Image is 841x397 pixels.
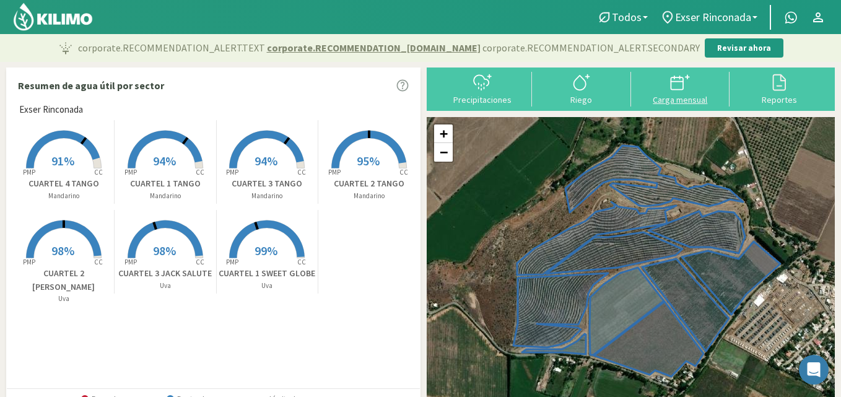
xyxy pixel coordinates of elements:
[124,168,137,177] tspan: PMP
[18,78,164,93] p: Resumen de agua útil por sector
[482,40,700,55] span: corporate.RECOMMENDATION_ALERT.SECONDARY
[635,95,726,104] div: Carga mensual
[226,168,238,177] tspan: PMP
[536,95,627,104] div: Riego
[217,267,318,280] p: CUARTEL 1 SWEET GLOBE
[730,72,829,105] button: Reportes
[115,177,216,190] p: CUARTEL 1 TANGO
[612,11,642,24] span: Todos
[115,191,216,201] p: Mandarino
[434,124,453,143] a: Zoom in
[318,177,420,190] p: CUARTEL 2 TANGO
[437,95,528,104] div: Precipitaciones
[267,40,481,55] span: corporate.RECOMMENDATION_[DOMAIN_NAME]
[318,191,420,201] p: Mandarino
[328,168,341,177] tspan: PMP
[78,40,700,55] p: corporate.RECOMMENDATION_ALERT.TEXT
[255,153,277,168] span: 94%
[433,72,532,105] button: Precipitaciones
[13,267,114,294] p: CUARTEL 2 [PERSON_NAME]
[19,103,83,117] span: Exser Rinconada
[94,168,103,177] tspan: CC
[115,267,216,280] p: CUARTEL 3 JACK SALUTE
[675,11,751,24] span: Exser Rinconada
[13,294,114,304] p: Uva
[532,72,631,105] button: Riego
[94,258,103,266] tspan: CC
[153,243,176,258] span: 98%
[51,243,74,258] span: 98%
[217,281,318,291] p: Uva
[196,258,204,266] tspan: CC
[226,258,238,266] tspan: PMP
[13,191,114,201] p: Mandarino
[22,258,35,266] tspan: PMP
[297,168,306,177] tspan: CC
[799,355,829,385] div: Open Intercom Messenger
[733,95,825,104] div: Reportes
[255,243,277,258] span: 99%
[115,281,216,291] p: Uva
[217,177,318,190] p: CUARTEL 3 TANGO
[297,258,306,266] tspan: CC
[12,2,94,32] img: Kilimo
[13,177,114,190] p: CUARTEL 4 TANGO
[124,258,137,266] tspan: PMP
[717,42,771,55] p: Revisar ahora
[153,153,176,168] span: 94%
[217,191,318,201] p: Mandarino
[434,143,453,162] a: Zoom out
[22,168,35,177] tspan: PMP
[357,153,380,168] span: 95%
[196,168,204,177] tspan: CC
[51,153,74,168] span: 91%
[399,168,408,177] tspan: CC
[631,72,730,105] button: Carga mensual
[705,38,783,58] button: Revisar ahora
